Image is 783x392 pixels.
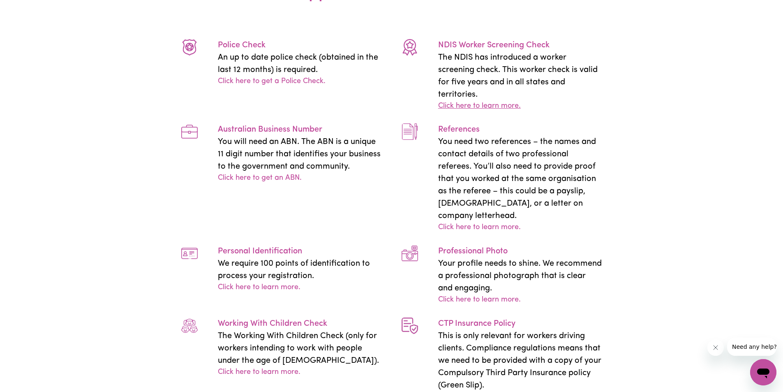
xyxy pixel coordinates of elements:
[218,51,382,76] p: An up to date police check (obtained in the last 12 months) is required.
[438,39,602,51] p: NDIS Worker Screening Check
[218,282,300,293] a: Click here to learn more.
[402,39,418,56] img: require-21.5a0687f6.png
[438,136,602,222] p: You need two references – the names and contact details of two professional referees. You’ll also...
[181,123,198,140] img: require-12.64ad963b.png
[438,51,602,101] p: The NDIS has introduced a worker screening check. This worker check is valid for five years and i...
[727,338,776,356] iframe: Message from company
[438,295,521,306] a: Click here to learn more.
[750,359,776,385] iframe: Button to launch messaging window
[5,6,50,12] span: Need any help?
[402,245,418,262] img: require-23.afc0f009.png
[218,367,300,378] a: Click here to learn more.
[218,136,382,173] p: You will need an ABN. The ABN is a unique 11 digit number that identifies your business to the go...
[218,39,382,51] p: Police Check
[218,330,382,367] p: The Working With Children Check (only for workers intending to work with people under the age of ...
[218,318,382,330] p: Working With Children Check
[181,39,198,56] img: require-11.6ed0ee6d.png
[438,318,602,330] p: CTP Insurance Policy
[218,245,382,257] p: Personal Identification
[181,318,198,334] img: require-14.74c12e47.png
[218,173,302,184] a: Click here to get an ABN.
[438,330,602,392] p: This is only relevant for workers driving clients. Compliance regulations means that we need to b...
[438,222,521,233] a: Click here to learn more.
[438,245,602,257] p: Professional Photo
[707,339,724,356] iframe: Close message
[181,245,198,262] img: require-13.acbe3b74.png
[218,123,382,136] p: Australian Business Number
[402,318,418,334] img: require-24.5839ea8f.png
[218,257,382,282] p: We require 100 points of identification to process your registration.
[438,123,602,136] p: References
[402,123,418,140] img: require-22.6b45d34c.png
[218,76,326,87] a: Click here to get a Police Check.
[438,101,521,112] a: Click here to learn more.
[438,257,602,295] p: Your profile needs to shine. We recommend a professional photograph that is clear and engaging.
